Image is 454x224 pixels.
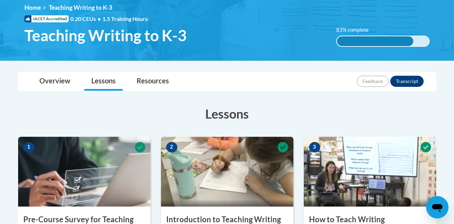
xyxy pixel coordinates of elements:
span: 1 [23,142,34,152]
a: Home [24,4,41,11]
span: Teaching Writing to K-3 [24,26,187,45]
img: Course Image [18,137,151,207]
span: Teaching Writing to K-3 [49,4,112,11]
span: 0.20 CEUs [70,15,102,23]
img: Course Image [304,137,436,207]
span: 2 [166,142,177,152]
button: Transcript [390,76,424,87]
div: 83% complete [337,36,413,46]
iframe: Button to launch messaging window [426,196,448,218]
img: Course Image [161,137,293,207]
button: Feedback [357,76,388,87]
span: • [98,15,101,22]
label: 83% complete [336,26,376,34]
a: Lessons [84,72,123,91]
span: 1.5 Training Hours [102,15,148,22]
a: Overview [32,72,77,91]
span: 3 [309,142,320,152]
span: IACET Accredited [24,15,69,22]
a: Resources [130,72,176,91]
h3: Lessons [18,105,436,122]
